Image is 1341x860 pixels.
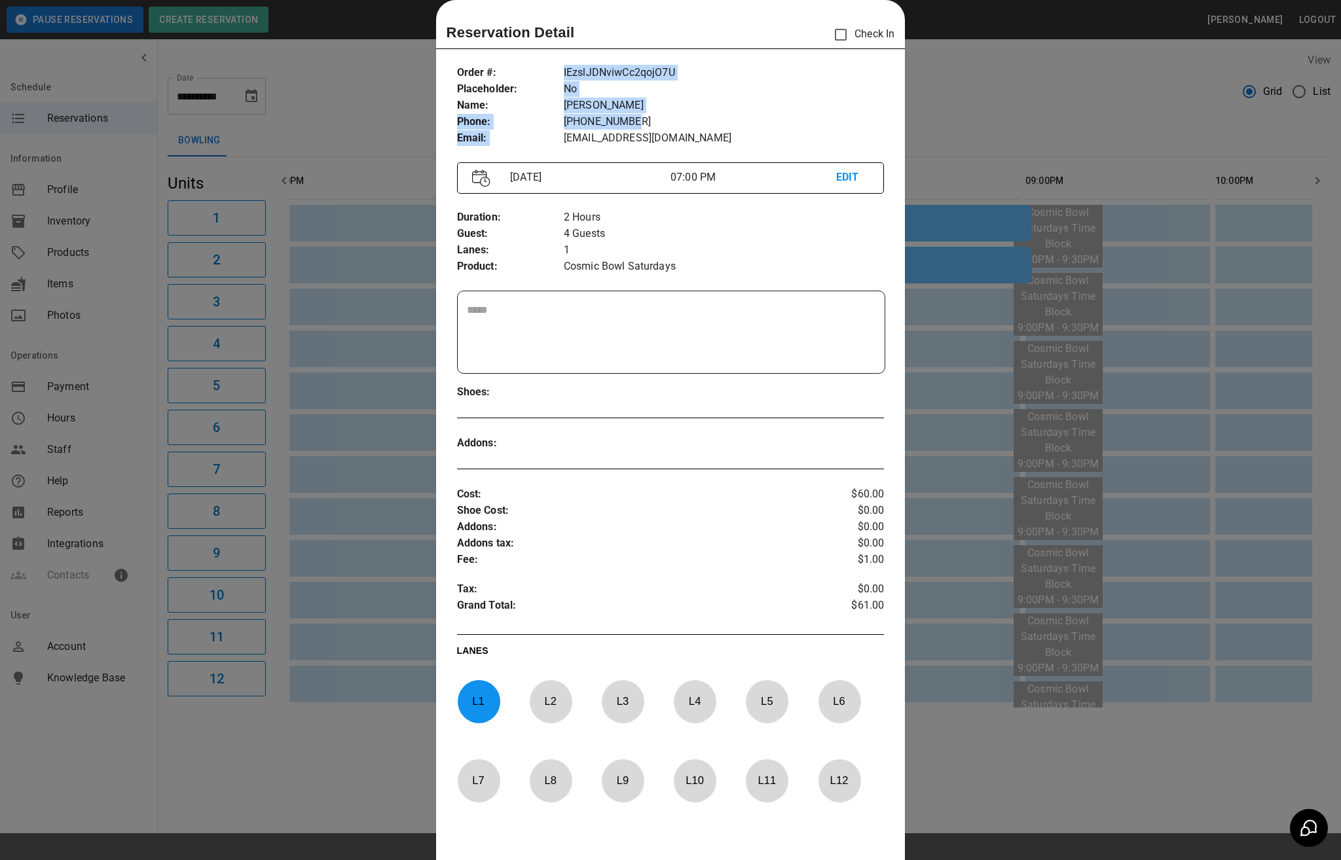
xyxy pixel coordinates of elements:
p: Shoes : [457,384,564,401]
p: $0.00 [813,519,885,535]
p: Addons : [457,519,813,535]
p: L 3 [601,686,644,717]
p: L 9 [601,765,644,796]
p: $1.00 [813,552,885,568]
p: Tax : [457,581,813,598]
p: $61.00 [813,598,885,617]
p: Check In [827,21,894,48]
p: [DATE] [505,170,670,185]
p: [PERSON_NAME] [564,98,885,114]
p: 4 Guests [564,226,885,242]
p: L 5 [745,686,788,717]
p: Reservation Detail [447,22,575,43]
p: Name : [457,98,564,114]
p: IEzslJDNviwCc2qojO7U [564,65,885,81]
p: No [564,81,885,98]
p: 1 [564,242,885,259]
p: L 7 [457,765,500,796]
p: Product : [457,259,564,275]
p: L 10 [673,765,716,796]
p: Guest : [457,226,564,242]
p: Addons : [457,435,564,452]
p: Cosmic Bowl Saturdays [564,259,885,275]
p: Placeholder : [457,81,564,98]
p: L 6 [818,686,861,717]
p: L 4 [673,686,716,717]
p: $0.00 [813,503,885,519]
img: Vector [472,170,490,187]
p: L 11 [745,765,788,796]
p: EDIT [836,170,870,186]
p: Fee : [457,552,813,568]
p: L 8 [529,765,572,796]
p: $0.00 [813,535,885,552]
p: [PHONE_NUMBER] [564,114,885,130]
p: $0.00 [813,581,885,598]
p: Addons tax : [457,535,813,552]
p: L 1 [457,686,500,717]
p: L 2 [529,686,572,717]
p: Grand Total : [457,598,813,617]
p: L 12 [818,765,861,796]
p: Duration : [457,209,564,226]
p: Lanes : [457,242,564,259]
p: $60.00 [813,486,885,503]
p: Cost : [457,486,813,503]
p: Email : [457,130,564,147]
p: Order # : [457,65,564,81]
p: 07:00 PM [670,170,836,185]
p: LANES [457,644,885,662]
p: Phone : [457,114,564,130]
p: 2 Hours [564,209,885,226]
p: Shoe Cost : [457,503,813,519]
p: [EMAIL_ADDRESS][DOMAIN_NAME] [564,130,885,147]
